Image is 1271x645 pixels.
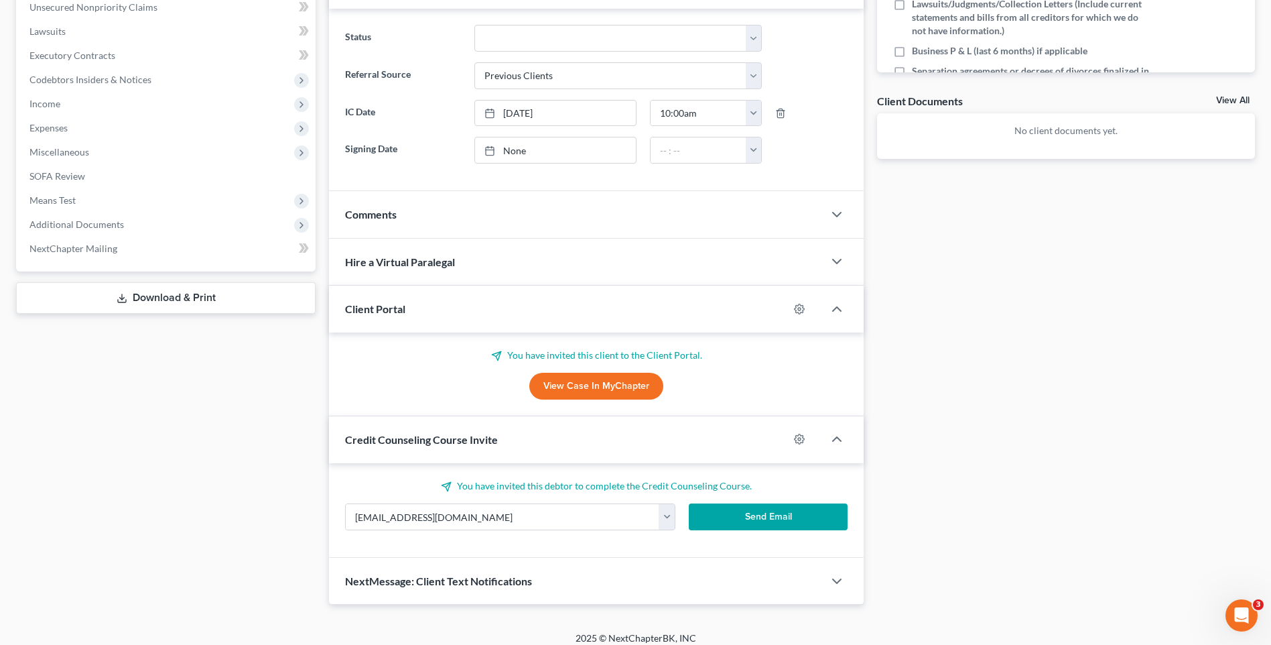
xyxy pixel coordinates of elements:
span: SOFA Review [29,170,85,182]
button: Send Email [689,504,848,530]
a: [DATE] [475,101,636,126]
span: Means Test [29,194,76,206]
div: Client Documents [877,94,963,108]
span: Unsecured Nonpriority Claims [29,1,157,13]
a: NextChapter Mailing [19,237,316,261]
a: View All [1216,96,1250,105]
input: -- : -- [651,101,746,126]
a: Executory Contracts [19,44,316,68]
span: Hire a Virtual Paralegal [345,255,455,268]
span: Expenses [29,122,68,133]
input: Enter email [346,504,659,530]
span: NextChapter Mailing [29,243,117,254]
p: You have invited this debtor to complete the Credit Counseling Course. [345,479,848,493]
iframe: Intercom live chat [1225,599,1258,632]
span: Additional Documents [29,219,124,230]
label: Signing Date [338,137,467,164]
label: IC Date [338,100,467,127]
span: Miscellaneous [29,146,89,158]
span: Comments [345,208,397,221]
span: Client Portal [345,302,405,315]
input: -- : -- [651,137,746,163]
span: Lawsuits [29,25,66,37]
span: Executory Contracts [29,50,115,61]
span: Income [29,98,60,109]
span: Business P & L (last 6 months) if applicable [912,44,1087,58]
a: Lawsuits [19,19,316,44]
span: 3 [1253,599,1264,610]
p: No client documents yet. [888,124,1244,137]
span: Codebtors Insiders & Notices [29,74,151,85]
span: Separation agreements or decrees of divorces finalized in the past 2 years [912,64,1149,91]
label: Status [338,25,467,52]
a: Download & Print [16,282,316,314]
label: Referral Source [338,62,467,89]
p: You have invited this client to the Client Portal. [345,349,848,362]
span: NextMessage: Client Text Notifications [345,575,532,587]
a: SOFA Review [19,164,316,188]
span: Credit Counseling Course Invite [345,433,498,446]
a: View Case in MyChapter [529,373,663,400]
a: None [475,137,636,163]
